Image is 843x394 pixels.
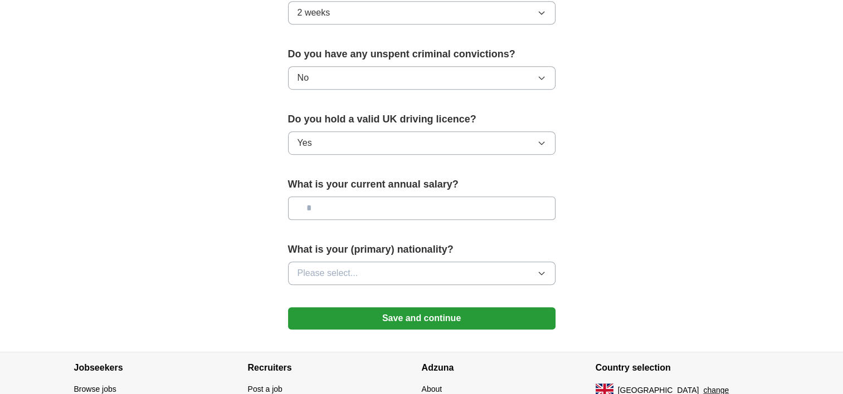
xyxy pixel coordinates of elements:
[74,385,116,393] a: Browse jobs
[422,385,442,393] a: About
[288,47,555,62] label: Do you have any unspent criminal convictions?
[288,131,555,155] button: Yes
[298,6,330,19] span: 2 weeks
[288,66,555,90] button: No
[596,352,769,383] h4: Country selection
[298,136,312,150] span: Yes
[288,177,555,192] label: What is your current annual salary?
[298,267,358,280] span: Please select...
[288,262,555,285] button: Please select...
[288,242,555,257] label: What is your (primary) nationality?
[288,112,555,127] label: Do you hold a valid UK driving licence?
[298,71,309,85] span: No
[288,307,555,329] button: Save and continue
[248,385,282,393] a: Post a job
[288,1,555,24] button: 2 weeks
